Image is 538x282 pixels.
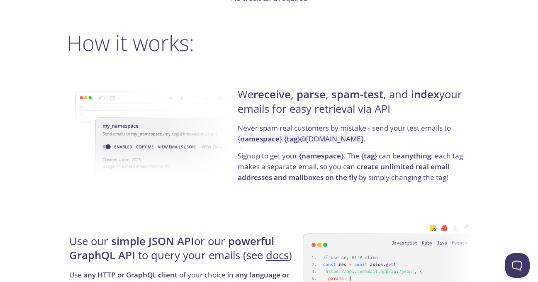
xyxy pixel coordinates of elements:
strong: namespace [240,134,280,143]
a: docs [266,248,289,263]
strong: any HTTP or GraphQL client [83,270,178,280]
h2: How it works: [67,30,472,55]
code: { } . { } @[DOMAIN_NAME] [238,134,363,143]
strong: tag [287,134,297,143]
strong: simple JSON API [111,234,194,248]
h4: Use our or our to query your emails (see ) [69,234,300,270]
strong: create unlimited real email addresses and mailboxes on the fly [238,162,450,182]
strong: powerful GraphQL API [69,234,274,263]
h4: We , , , and your emails for easy retrieval via API [238,88,469,123]
a: Signup [238,151,260,160]
strong: spam-test [331,87,383,102]
iframe: Help Scout Beacon - Open [505,253,530,278]
strong: receive [253,87,291,102]
img: namespace-image [75,68,244,199]
strong: tag [364,151,375,160]
code: { } [361,151,377,160]
strong: parse [297,87,326,102]
code: { } [299,151,343,160]
p: Never spam real customers by mistake - send your test emails to . [238,123,469,151]
strong: anything [401,151,431,160]
p: to get your . The can be : each tag makes a separate email, so you can by simply changing the tag! [238,151,469,182]
strong: namespace [302,151,341,160]
strong: index [411,87,439,102]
